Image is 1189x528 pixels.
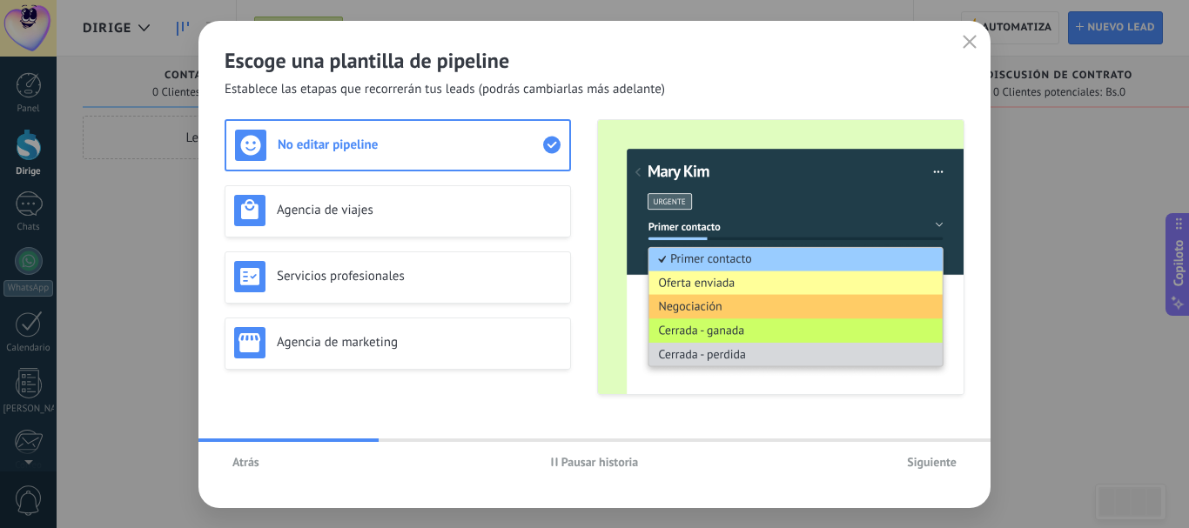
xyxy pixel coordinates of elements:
[225,81,665,97] font: Establece las etapas que recorrerán tus leads (podrás cambiarlas más adelante)
[899,449,964,475] button: Siguiente
[543,449,647,475] button: Pausar historia
[561,454,639,470] font: Pausar historia
[225,47,509,74] font: Escoge una plantilla de pipeline
[907,454,957,470] font: Siguiente
[277,334,398,351] font: Agencia de marketing
[232,454,259,470] font: Atrás
[277,202,373,218] font: Agencia de viajes
[225,449,267,475] button: Atrás
[278,137,378,153] font: No editar pipeline
[277,268,405,284] font: Servicios profesionales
